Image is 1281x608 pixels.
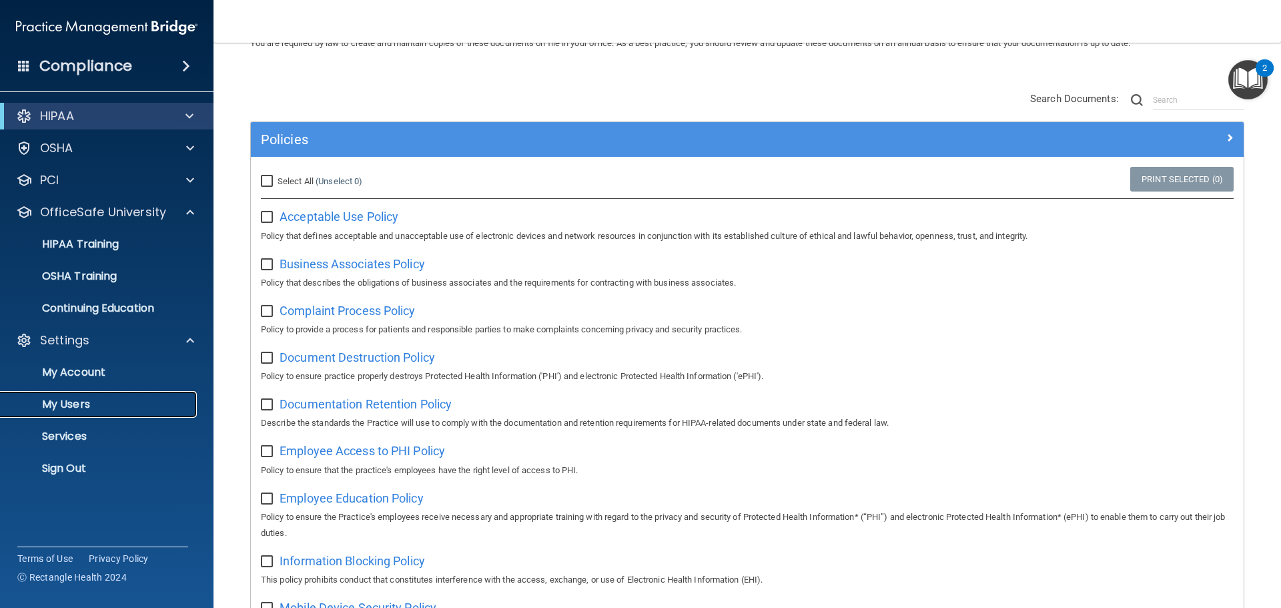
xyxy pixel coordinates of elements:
p: This policy prohibits conduct that constitutes interference with the access, exchange, or use of ... [261,572,1234,588]
p: OfficeSafe University [40,204,166,220]
p: HIPAA Training [9,238,119,251]
a: Settings [16,332,194,348]
a: (Unselect 0) [316,176,362,186]
p: Sign Out [9,462,191,475]
span: Documentation Retention Policy [280,397,452,411]
span: Information Blocking Policy [280,554,425,568]
span: Complaint Process Policy [280,304,415,318]
a: PCI [16,172,194,188]
input: Search [1153,90,1244,110]
p: Policy to provide a process for patients and responsible parties to make complaints concerning pr... [261,322,1234,338]
a: OSHA [16,140,194,156]
p: Policy that defines acceptable and unacceptable use of electronic devices and network resources i... [261,228,1234,244]
a: OfficeSafe University [16,204,194,220]
span: Document Destruction Policy [280,350,435,364]
p: Policy that describes the obligations of business associates and the requirements for contracting... [261,275,1234,291]
h4: Compliance [39,57,132,75]
h5: Policies [261,132,985,147]
span: Search Documents: [1030,93,1119,105]
p: My Users [9,398,191,411]
span: You are required by law to create and maintain copies of these documents on file in your office. ... [250,38,1130,48]
img: ic-search.3b580494.png [1131,94,1143,106]
p: Describe the standards the Practice will use to comply with the documentation and retention requi... [261,415,1234,431]
span: Ⓒ Rectangle Health 2024 [17,571,127,584]
a: Terms of Use [17,552,73,565]
p: Policy to ensure that the practice's employees have the right level of access to PHI. [261,463,1234,479]
p: My Account [9,366,191,379]
p: Policy to ensure the Practice's employees receive necessary and appropriate training with regard ... [261,509,1234,541]
img: PMB logo [16,14,197,41]
p: HIPAA [40,108,74,124]
p: OSHA [40,140,73,156]
a: Policies [261,129,1234,150]
button: Open Resource Center, 2 new notifications [1228,60,1268,99]
p: OSHA Training [9,270,117,283]
span: Employee Access to PHI Policy [280,444,445,458]
div: 2 [1262,68,1267,85]
p: Settings [40,332,89,348]
a: Print Selected (0) [1130,167,1234,192]
span: Employee Education Policy [280,491,424,505]
span: Acceptable Use Policy [280,210,398,224]
span: Business Associates Policy [280,257,425,271]
p: Continuing Education [9,302,191,315]
p: Policy to ensure practice properly destroys Protected Health Information ('PHI') and electronic P... [261,368,1234,384]
a: Privacy Policy [89,552,149,565]
a: HIPAA [16,108,193,124]
p: Services [9,430,191,443]
p: PCI [40,172,59,188]
span: Select All [278,176,314,186]
input: Select All (Unselect 0) [261,176,276,187]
